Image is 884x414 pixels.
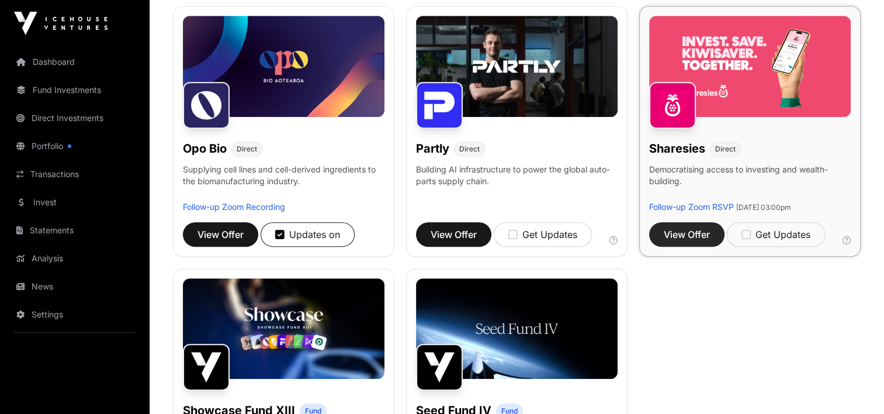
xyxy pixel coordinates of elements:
[197,227,244,241] span: View Offer
[9,218,140,243] a: Statements
[183,222,258,247] button: View Offer
[416,140,449,157] h1: Partly
[183,202,285,212] a: Follow-up Zoom Recording
[183,164,384,187] p: Supplying cell lines and cell-derived ingredients to the biomanufacturing industry.
[9,77,140,103] a: Fund Investments
[727,222,825,247] button: Get Updates
[9,302,140,327] a: Settings
[649,140,705,157] h1: Sharesies
[508,227,577,241] div: Get Updates
[9,105,140,131] a: Direct Investments
[9,189,140,215] a: Invest
[9,246,140,271] a: Analysis
[715,144,736,154] span: Direct
[416,82,463,129] img: Partly
[459,144,480,154] span: Direct
[416,164,618,201] p: Building AI infrastructure to power the global auto-parts supply chain.
[9,133,140,159] a: Portfolio
[649,202,734,212] a: Follow-up Zoom RSVP
[183,278,384,379] img: Showcase-Fund-Banner-1.jpg
[416,344,463,391] img: Seed Fund IV
[416,16,618,117] img: Partly-Banner.jpg
[664,227,710,241] span: View Offer
[275,227,340,241] div: Updates on
[494,222,592,247] button: Get Updates
[9,161,140,187] a: Transactions
[261,222,355,247] button: Updates on
[14,12,108,35] img: Icehouse Ventures Logo
[736,203,791,212] span: [DATE] 03:00pm
[649,222,724,247] button: View Offer
[183,16,384,117] img: Opo-Bio-Banner.jpg
[9,274,140,299] a: News
[416,222,491,247] button: View Offer
[183,344,230,391] img: Showcase Fund XIII
[741,227,810,241] div: Get Updates
[416,278,618,379] img: Seed-Fund-4_Banner.jpg
[431,227,477,241] span: View Offer
[9,49,140,75] a: Dashboard
[649,164,851,201] p: Democratising access to investing and wealth-building.
[826,358,884,414] iframe: Chat Widget
[649,82,696,129] img: Sharesies
[183,140,227,157] h1: Opo Bio
[649,16,851,117] img: Sharesies-Banner.jpg
[237,144,257,154] span: Direct
[183,82,230,129] img: Opo Bio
